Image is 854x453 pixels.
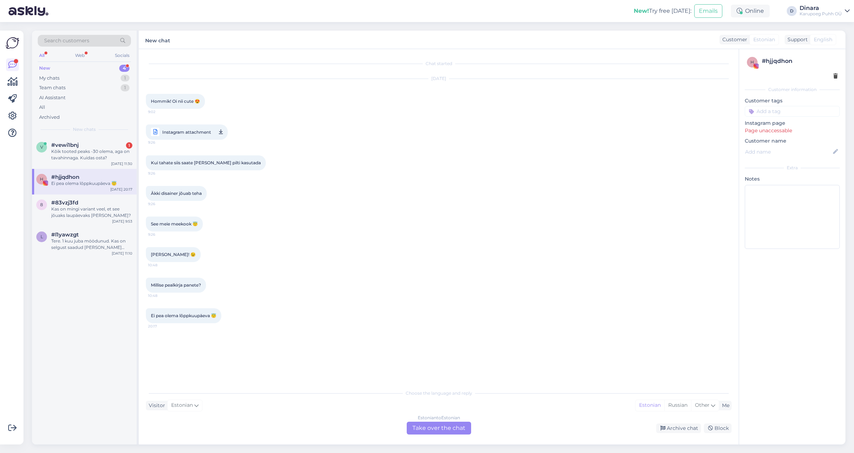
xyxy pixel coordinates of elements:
span: 9:26 [148,138,175,147]
span: New chats [73,126,96,133]
div: 1 [121,75,130,82]
div: New [39,65,50,72]
div: Estonian to Estonian [418,415,460,421]
div: Web [74,51,86,60]
div: Archive chat [656,423,701,433]
p: Customer tags [745,97,840,105]
img: Askly Logo [6,36,19,50]
div: Tere. 1 kuu juba möödunud. Kas on selgust saadud [PERSON_NAME] epoodi uued monster high tooted li... [51,238,132,251]
p: Customer name [745,137,840,145]
span: 9:26 [148,232,175,237]
div: Team chats [39,84,65,91]
p: Instagram page [745,119,840,127]
div: Customer [719,36,747,43]
div: Karupoeg Puhh OÜ [800,11,842,17]
div: Try free [DATE]: [634,7,691,15]
div: Kas on mingi variant veel, et see jõuaks laupäevaks [PERSON_NAME]? [51,206,132,219]
div: 1 [121,84,130,91]
div: Estonian [636,400,664,411]
b: New! [634,7,649,14]
div: Dinara [800,5,842,11]
div: D [787,6,797,16]
span: 20:17 [148,324,175,329]
span: #83vzj3fd [51,199,78,206]
span: Ei pea olema lõppkuupäeva 😇 [151,313,216,318]
div: Block [704,423,732,433]
span: 8 [40,202,43,207]
div: Take over the chat [407,422,471,435]
a: DinaraKarupoeg Puhh OÜ [800,5,850,17]
span: l [41,234,43,239]
div: [DATE] [146,75,732,82]
div: Choose the language and reply [146,390,732,396]
label: New chat [145,35,170,44]
span: 9:26 [148,201,175,207]
div: Extra [745,165,840,171]
div: [DATE] 20:17 [110,187,132,192]
div: [DATE] 11:30 [111,161,132,166]
span: [PERSON_NAME]! 😉 [151,252,196,257]
span: 10:48 [148,262,175,268]
span: English [814,36,832,43]
div: # hjjqdhon [762,57,838,65]
span: h [40,176,43,182]
div: 4 [119,65,130,72]
div: Customer information [745,86,840,93]
div: Russian [664,400,691,411]
div: All [38,51,46,60]
div: Visitor [146,402,165,409]
span: Estonian [171,401,193,409]
span: Estonian [753,36,775,43]
div: Archived [39,114,60,121]
p: Page unaccessable [745,127,840,134]
div: Chat started [146,60,732,67]
div: 1 [126,142,132,149]
div: Socials [114,51,131,60]
input: Add a tag [745,106,840,117]
div: AI Assistant [39,94,65,101]
span: Millise pealkirja panete? [151,282,201,288]
span: #vewi1bnj [51,142,79,148]
span: See meie meekook 😇 [151,221,198,226]
span: Äkki disainer jõuab teha [151,191,202,196]
span: 9:02 [148,109,175,114]
span: 10:48 [148,293,175,298]
a: Instagram attachment9:26 [146,124,228,140]
div: All [39,104,45,111]
div: Kõik tooted peaks -30 olema, aga on tavahinnaga. Kuidas osta? [51,148,132,161]
div: [DATE] 11:10 [112,251,132,256]
div: Ei pea olema lõppkuupäeva 😇 [51,180,132,187]
div: Online [731,5,770,17]
p: Notes [745,175,840,183]
span: Search customers [44,37,89,44]
div: Support [785,36,808,43]
div: [DATE] 9:53 [112,219,132,224]
div: Me [719,402,729,409]
input: Add name [745,148,832,156]
span: #hjjqdhon [51,174,79,180]
span: Hommik! Oi nii cute 😍 [151,98,200,104]
span: #l1yawzgt [51,231,79,238]
span: 9:26 [148,171,175,176]
span: Kui tahate siis saate [PERSON_NAME] pilti kasutada [151,160,261,165]
div: My chats [39,75,59,82]
span: Instagram attachment [162,128,211,137]
span: v [40,144,43,150]
span: h [750,59,754,65]
span: Other [695,402,710,408]
button: Emails [694,4,722,18]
